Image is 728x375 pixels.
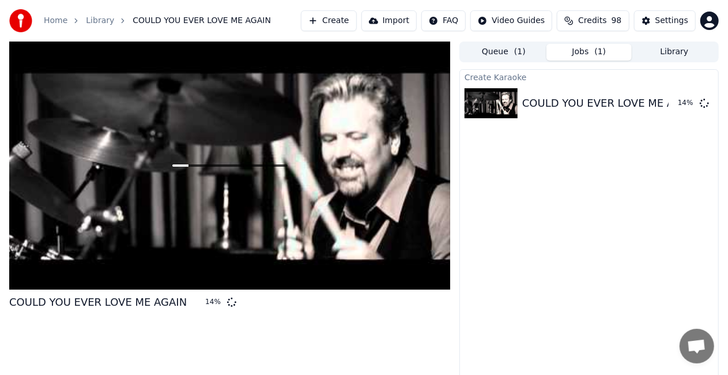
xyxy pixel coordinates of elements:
[44,15,67,27] a: Home
[514,46,526,58] span: ( 1 )
[133,15,271,27] span: COULD YOU EVER LOVE ME AGAIN
[634,10,696,31] button: Settings
[9,9,32,32] img: youka
[86,15,114,27] a: Library
[612,15,622,27] span: 98
[421,10,466,31] button: FAQ
[461,44,546,61] button: Queue
[557,10,629,31] button: Credits98
[680,329,714,363] div: Open chat
[546,44,632,61] button: Jobs
[9,294,187,310] div: COULD YOU EVER LOVE ME AGAIN
[678,99,695,108] div: 14 %
[595,46,606,58] span: ( 1 )
[522,95,700,111] div: COULD YOU EVER LOVE ME AGAIN
[460,70,718,84] div: Create Karaoke
[578,15,606,27] span: Credits
[632,44,717,61] button: Library
[205,298,222,307] div: 14 %
[470,10,552,31] button: Video Guides
[44,15,271,27] nav: breadcrumb
[361,10,417,31] button: Import
[655,15,688,27] div: Settings
[301,10,357,31] button: Create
